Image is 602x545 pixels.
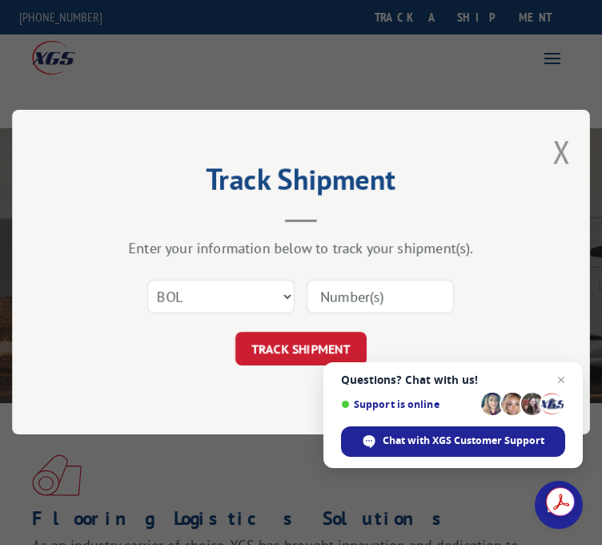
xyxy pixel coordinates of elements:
[92,168,510,199] h2: Track Shipment
[341,426,565,457] span: Chat with XGS Customer Support
[307,281,454,314] input: Number(s)
[535,481,583,529] a: Open chat
[341,398,476,410] span: Support is online
[235,333,367,366] button: TRACK SHIPMENT
[92,240,510,258] div: Enter your information below to track your shipment(s).
[341,373,565,386] span: Questions? Chat with us!
[383,434,544,448] span: Chat with XGS Customer Support
[552,130,570,172] button: Close modal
